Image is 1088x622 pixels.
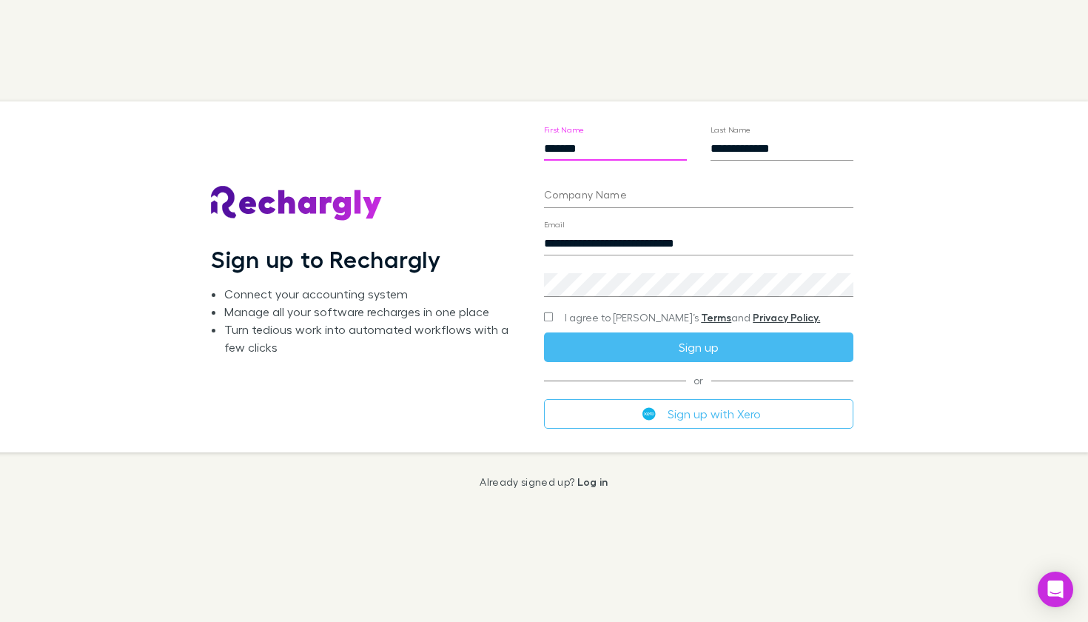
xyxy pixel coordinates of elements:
[224,303,520,321] li: Manage all your software recharges in one place
[224,321,520,356] li: Turn tedious work into automated workflows with a few clicks
[211,245,441,273] h1: Sign up to Rechargly
[211,186,383,221] img: Rechargly's Logo
[701,311,731,324] a: Terms
[544,219,564,230] label: Email
[544,399,853,429] button: Sign up with Xero
[565,310,820,325] span: I agree to [PERSON_NAME]’s and
[1038,572,1073,607] div: Open Intercom Messenger
[577,475,608,488] a: Log in
[711,124,751,136] label: Last Name
[544,380,853,381] span: or
[544,124,585,136] label: First Name
[480,476,608,488] p: Already signed up?
[224,285,520,303] li: Connect your accounting system
[753,311,820,324] a: Privacy Policy.
[544,332,853,362] button: Sign up
[642,407,656,421] img: Xero's logo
